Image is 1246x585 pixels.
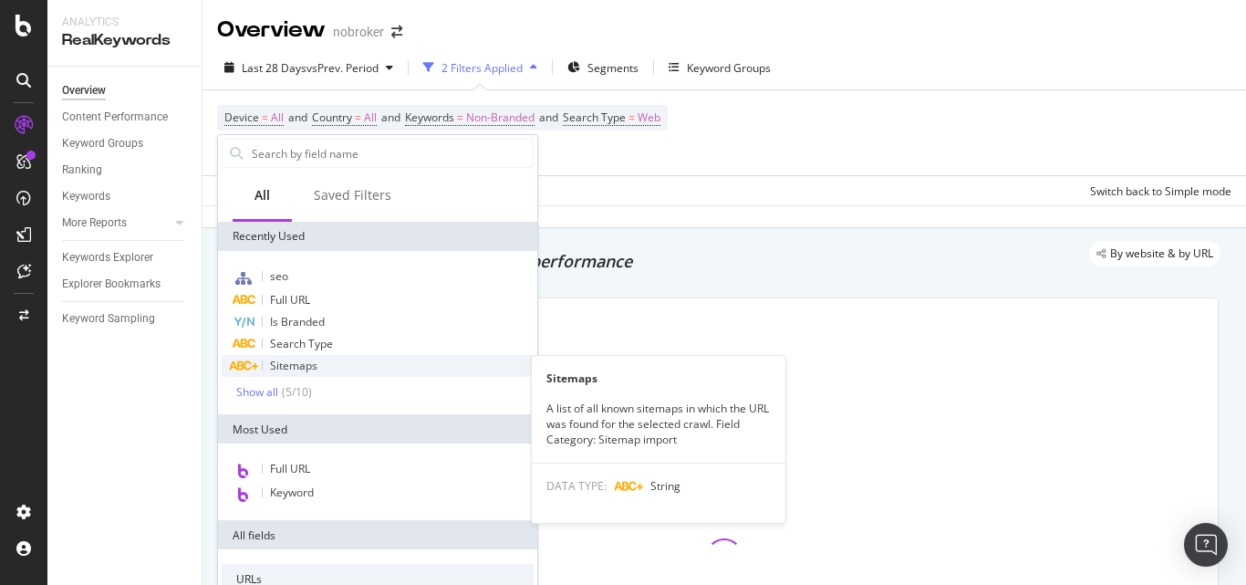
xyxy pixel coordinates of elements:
[218,414,537,444] div: Most Used
[539,110,558,125] span: and
[217,53,400,82] button: Last 28 DaysvsPrev. Period
[270,314,325,329] span: Is Branded
[218,520,537,549] div: All fields
[62,187,189,206] a: Keywords
[314,186,391,204] div: Saved Filters
[416,53,545,82] button: 2 Filters Applied
[62,134,189,153] a: Keyword Groups
[62,81,189,100] a: Overview
[333,23,384,41] div: nobroker
[62,275,189,294] a: Explorer Bookmarks
[62,81,106,100] div: Overview
[270,336,333,351] span: Search Type
[466,105,535,131] span: Non-Branded
[405,110,454,125] span: Keywords
[1083,176,1231,205] button: Switch back to Simple mode
[62,15,187,30] div: Analytics
[270,485,314,500] span: Keyword
[306,60,379,76] span: vs Prev. Period
[546,478,607,494] span: DATA TYPE:
[62,30,187,51] div: RealKeywords
[270,358,317,373] span: Sitemaps
[254,186,270,204] div: All
[62,134,143,153] div: Keyword Groups
[62,214,127,233] div: More Reports
[638,105,660,131] span: Web
[278,384,312,400] div: ( 5 / 10 )
[457,110,463,125] span: =
[62,214,171,233] a: More Reports
[62,161,102,180] div: Ranking
[62,248,153,267] div: Keywords Explorer
[250,140,533,167] input: Search by field name
[270,268,288,284] span: seo
[687,60,771,76] div: Keyword Groups
[262,110,268,125] span: =
[312,110,352,125] span: Country
[1089,241,1220,266] div: legacy label
[242,60,306,76] span: Last 28 Days
[62,187,110,206] div: Keywords
[62,108,168,127] div: Content Performance
[270,292,310,308] span: Full URL
[1184,523,1228,567] div: Open Intercom Messenger
[1110,248,1213,259] span: By website & by URL
[381,110,400,125] span: and
[217,15,326,46] div: Overview
[62,248,189,267] a: Keywords Explorer
[62,108,189,127] a: Content Performance
[270,461,310,476] span: Full URL
[218,222,537,251] div: Recently Used
[661,53,778,82] button: Keyword Groups
[560,53,646,82] button: Segments
[224,110,259,125] span: Device
[62,309,155,329] div: Keyword Sampling
[628,110,635,125] span: =
[62,309,189,329] a: Keyword Sampling
[563,110,626,125] span: Search Type
[532,401,785,447] div: A list of all known sitemaps in which the URL was found for the selected crawl. Field Category: S...
[587,60,639,76] span: Segments
[62,161,189,180] a: Ranking
[355,110,361,125] span: =
[391,26,402,38] div: arrow-right-arrow-left
[236,386,278,399] div: Show all
[1090,183,1231,199] div: Switch back to Simple mode
[62,275,161,294] div: Explorer Bookmarks
[441,60,523,76] div: 2 Filters Applied
[532,371,785,386] div: Sitemaps
[271,105,284,131] span: All
[650,478,680,494] span: String
[288,110,307,125] span: and
[364,105,377,131] span: All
